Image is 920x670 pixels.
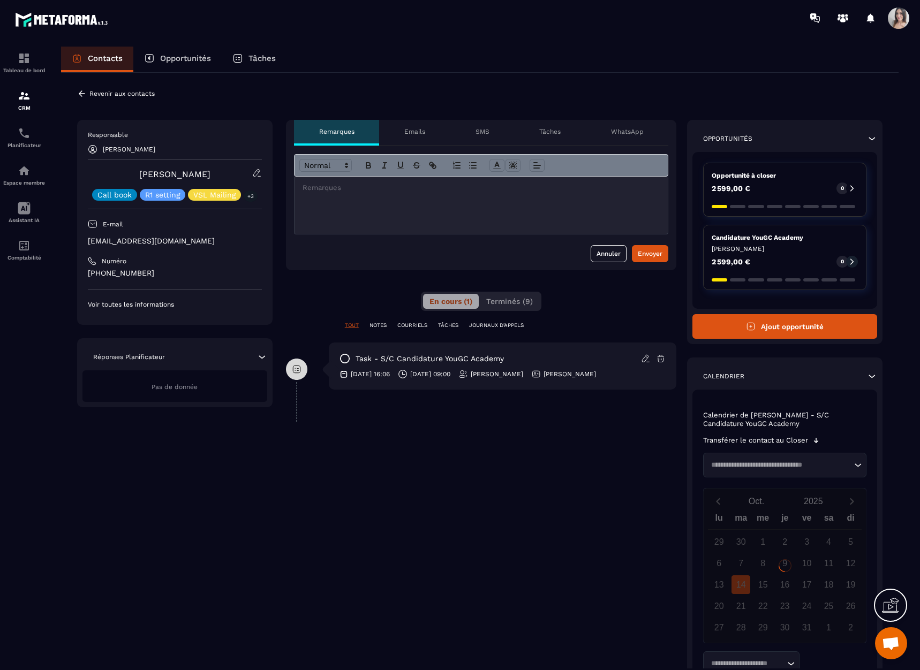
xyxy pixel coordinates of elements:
p: Remarques [319,127,355,136]
p: JOURNAUX D'APPELS [469,322,524,329]
p: 2 599,00 € [712,185,750,192]
button: Annuler [591,245,627,262]
p: Revenir aux contacts [89,90,155,97]
div: Ouvrir le chat [875,627,907,659]
p: [DATE] 09:00 [410,370,450,378]
p: Calendrier [703,372,744,380]
img: automations [18,164,31,177]
p: Emails [404,127,425,136]
p: TOUT [345,322,359,329]
p: Voir toutes les informations [88,300,262,309]
p: [PERSON_NAME] [471,370,523,378]
p: Tableau de bord [3,67,46,73]
span: En cours (1) [429,297,472,306]
p: Opportunités [160,54,211,63]
img: accountant [18,239,31,252]
a: Contacts [61,47,133,72]
p: Comptabilité [3,255,46,261]
p: 0 [841,258,844,265]
p: Responsable [88,131,262,139]
p: Transférer le contact au Closer [703,436,808,445]
p: Assistant IA [3,217,46,223]
p: Numéro [102,257,126,265]
p: Réponses Planificateur [93,353,165,361]
p: [PERSON_NAME] [544,370,596,378]
p: [PHONE_NUMBER] [88,268,262,278]
p: NOTES [369,322,387,329]
p: Espace membre [3,180,46,186]
p: R1 setting [145,191,180,199]
p: Opportunité à closer [712,171,858,180]
p: [PERSON_NAME] [103,146,155,153]
img: scheduler [18,127,31,140]
p: Tâches [248,54,276,63]
img: formation [18,89,31,102]
button: Envoyer [632,245,668,262]
button: En cours (1) [423,294,479,309]
a: Assistant IA [3,194,46,231]
img: logo [15,10,111,29]
p: SMS [476,127,489,136]
p: VSL Mailing [193,191,236,199]
p: TÂCHES [438,322,458,329]
a: Opportunités [133,47,222,72]
p: WhatsApp [611,127,644,136]
a: accountantaccountantComptabilité [3,231,46,269]
input: Search for option [707,460,851,470]
div: Search for option [703,453,866,477]
button: Terminés (9) [480,294,539,309]
p: 2 599,00 € [712,258,750,265]
p: Contacts [88,54,123,63]
img: formation [18,52,31,65]
p: Tâches [539,127,561,136]
a: automationsautomationsEspace membre [3,156,46,194]
p: task - S/C Candidature YouGC Academy [356,354,504,364]
a: formationformationCRM [3,81,46,119]
input: Search for option [707,658,785,669]
div: Envoyer [638,248,662,259]
p: Opportunités [703,134,752,143]
p: [PERSON_NAME] [712,245,858,253]
p: Planificateur [3,142,46,148]
span: Terminés (9) [486,297,533,306]
p: CRM [3,105,46,111]
a: formationformationTableau de bord [3,44,46,81]
p: E-mail [103,220,123,229]
p: +3 [244,191,258,202]
button: Ajout opportunité [692,314,877,339]
p: COURRIELS [397,322,427,329]
p: Calendrier de [PERSON_NAME] - S/C Candidature YouGC Academy [703,411,866,428]
span: Pas de donnée [152,383,198,391]
p: 0 [841,185,844,192]
p: Call book [97,191,132,199]
p: [EMAIL_ADDRESS][DOMAIN_NAME] [88,236,262,246]
a: [PERSON_NAME] [139,169,210,179]
p: Candidature YouGC Academy [712,233,858,242]
p: [DATE] 16:06 [351,370,390,378]
a: Tâches [222,47,286,72]
a: schedulerschedulerPlanificateur [3,119,46,156]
